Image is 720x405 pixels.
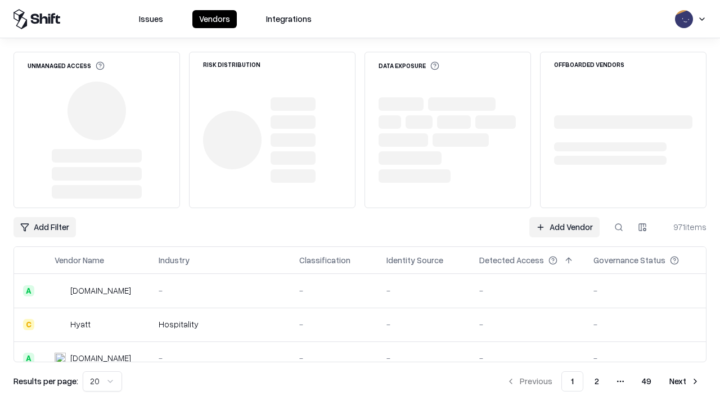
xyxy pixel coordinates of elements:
div: Offboarded Vendors [554,61,624,67]
div: - [299,285,368,296]
div: Vendor Name [55,254,104,266]
img: intrado.com [55,285,66,296]
div: - [159,352,281,364]
nav: pagination [499,371,706,391]
div: Unmanaged Access [28,61,105,70]
div: 971 items [661,221,706,233]
div: Hyatt [70,318,91,330]
div: - [593,352,697,364]
div: - [159,285,281,296]
div: - [386,285,461,296]
div: C [23,319,34,330]
div: - [479,352,575,364]
img: Hyatt [55,319,66,330]
div: - [479,285,575,296]
div: - [386,318,461,330]
a: Add Vendor [529,217,600,237]
div: - [593,285,697,296]
div: Detected Access [479,254,544,266]
button: 49 [633,371,660,391]
button: 1 [561,371,583,391]
div: - [593,318,697,330]
div: Data Exposure [379,61,439,70]
div: - [479,318,575,330]
div: A [23,353,34,364]
button: Integrations [259,10,318,28]
button: Issues [132,10,170,28]
button: Add Filter [13,217,76,237]
div: Governance Status [593,254,665,266]
div: - [299,318,368,330]
button: Vendors [192,10,237,28]
img: primesec.co.il [55,353,66,364]
div: Identity Source [386,254,443,266]
div: A [23,285,34,296]
button: 2 [586,371,608,391]
div: Hospitality [159,318,281,330]
div: Risk Distribution [203,61,260,67]
button: Next [663,371,706,391]
div: [DOMAIN_NAME] [70,352,131,364]
div: - [299,352,368,364]
div: Classification [299,254,350,266]
div: [DOMAIN_NAME] [70,285,131,296]
div: - [386,352,461,364]
div: Industry [159,254,190,266]
p: Results per page: [13,375,78,387]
